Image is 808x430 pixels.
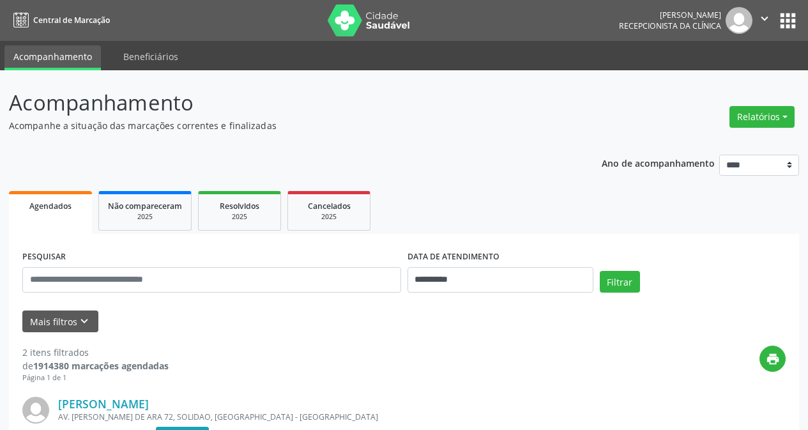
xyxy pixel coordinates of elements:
span: Não compareceram [108,201,182,211]
img: img [22,397,49,424]
div: Página 1 de 1 [22,372,169,383]
p: Acompanhe a situação das marcações correntes e finalizadas [9,119,562,132]
button: Relatórios [729,106,795,128]
button: Mais filtroskeyboard_arrow_down [22,311,98,333]
button: Filtrar [600,271,640,293]
span: Central de Marcação [33,15,110,26]
a: [PERSON_NAME] [58,397,149,411]
p: Ano de acompanhamento [602,155,715,171]
img: img [726,7,752,34]
span: Recepcionista da clínica [619,20,721,31]
button:  [752,7,777,34]
i:  [758,12,772,26]
span: Resolvidos [220,201,259,211]
div: 2 itens filtrados [22,346,169,359]
div: [PERSON_NAME] [619,10,721,20]
label: PESQUISAR [22,247,66,267]
div: AV. [PERSON_NAME] DE ARA 72, SOLIDAO, [GEOGRAPHIC_DATA] - [GEOGRAPHIC_DATA] [58,411,594,422]
span: Cancelados [308,201,351,211]
button: print [759,346,786,372]
div: 2025 [108,212,182,222]
div: 2025 [208,212,271,222]
a: Acompanhamento [4,45,101,70]
i: keyboard_arrow_down [77,314,91,328]
strong: 1914380 marcações agendadas [33,360,169,372]
div: de [22,359,169,372]
span: Agendados [29,201,72,211]
button: apps [777,10,799,32]
div: 2025 [297,212,361,222]
p: Acompanhamento [9,87,562,119]
a: Beneficiários [114,45,187,68]
i: print [766,352,780,366]
a: Central de Marcação [9,10,110,31]
label: DATA DE ATENDIMENTO [408,247,499,267]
